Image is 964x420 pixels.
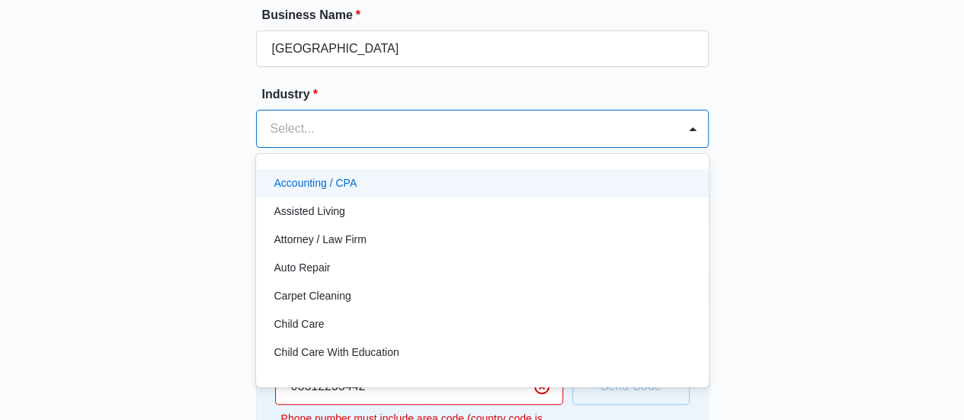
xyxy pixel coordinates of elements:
label: Business Name [262,6,715,24]
input: e.g. Jane's Plumbing [256,30,709,67]
p: Carpet Cleaning [274,288,351,304]
p: Child Care [274,316,325,332]
p: Child Care With Education [274,345,399,361]
p: Accounting / CPA [274,175,357,191]
p: Attorney / Law Firm [274,232,367,248]
p: Assisted Living [274,204,345,220]
p: Chiropractor [274,373,333,389]
label: Industry [262,85,715,104]
p: Auto Repair [274,260,331,276]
